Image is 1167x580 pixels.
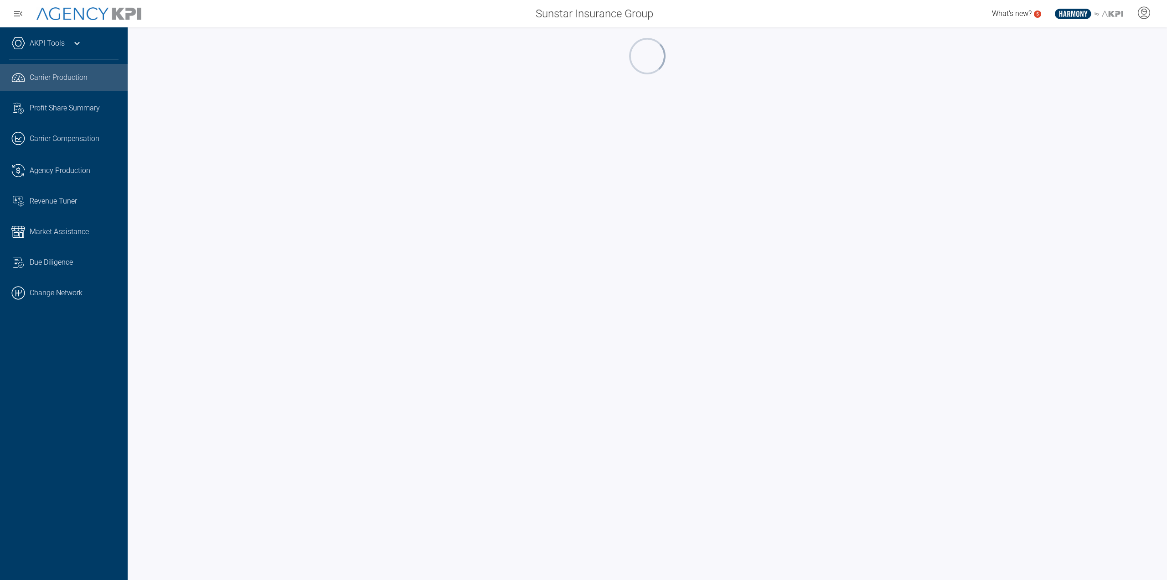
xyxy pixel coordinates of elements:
span: Due Diligence [30,257,73,268]
img: AgencyKPI [36,7,141,21]
div: oval-loading [628,37,667,76]
span: Revenue Tuner [30,196,77,207]
span: What's new? [992,9,1032,18]
span: Profit Share Summary [30,103,100,114]
span: Market Assistance [30,226,89,237]
span: Carrier Production [30,72,88,83]
span: Agency Production [30,165,90,176]
a: 5 [1034,10,1041,18]
span: Sunstar Insurance Group [536,5,653,22]
text: 5 [1036,11,1039,16]
a: AKPI Tools [30,38,65,49]
span: Carrier Compensation [30,133,99,144]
